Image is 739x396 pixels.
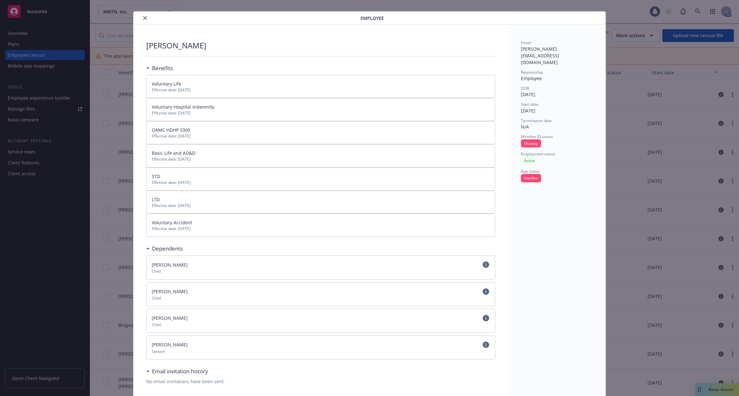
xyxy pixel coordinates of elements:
[521,169,540,174] span: App status
[521,86,529,91] span: DOB
[152,173,160,179] span: STD
[152,288,188,294] span: [PERSON_NAME]
[152,180,490,185] span: Effective date: [DATE]
[152,127,190,133] span: OAMC HDHP 3300
[521,40,531,45] span: Email
[152,64,173,72] h3: Benefits
[152,150,195,156] span: Basic Life and AD&D
[152,268,490,274] span: Child
[361,15,384,21] span: Employee
[152,244,183,253] h3: Dependents
[146,244,183,253] div: Dependents
[152,349,490,354] span: Spouse
[152,156,490,162] span: Effective date: [DATE]
[146,367,208,375] div: Email invitation history
[152,315,188,321] span: [PERSON_NAME]
[482,314,490,322] a: circleInformation
[521,139,541,147] div: Missing
[521,134,553,139] span: Member ID status
[152,104,214,110] span: Voluntary Hospital Indemnity
[152,110,490,116] span: Effective date: [DATE]
[152,295,490,301] span: Child
[482,341,490,349] a: circleInformation
[146,64,173,72] div: Benefits
[482,261,490,268] a: circleInformation
[521,118,552,123] span: Termination date
[521,174,541,182] div: Inactive
[152,262,188,268] span: [PERSON_NAME]
[152,342,188,348] span: [PERSON_NAME]
[152,196,160,202] span: LTD
[521,107,593,114] div: [DATE]
[152,219,192,226] span: Voluntary Accident
[146,378,496,385] div: No email invitations have been sent.
[146,40,206,51] p: [PERSON_NAME]
[521,102,539,107] span: Start date
[152,203,490,208] span: Effective date: [DATE]
[152,81,181,87] span: Voluntary Life
[521,157,538,165] div: Active
[521,75,593,82] div: Employee
[152,133,490,139] span: Effective date: [DATE]
[152,226,490,231] span: Effective date: [DATE]
[141,14,149,22] button: close
[152,87,490,93] span: Effective date: [DATE]
[521,151,555,157] span: Employment status
[152,367,208,375] h3: Email invitation history
[521,45,593,66] div: [PERSON_NAME][EMAIL_ADDRESS][DOMAIN_NAME]
[521,123,593,130] div: N/A
[521,91,593,98] div: [DATE]
[482,288,490,295] a: circleInformation
[152,322,490,327] span: Child
[521,70,543,75] span: Relationship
